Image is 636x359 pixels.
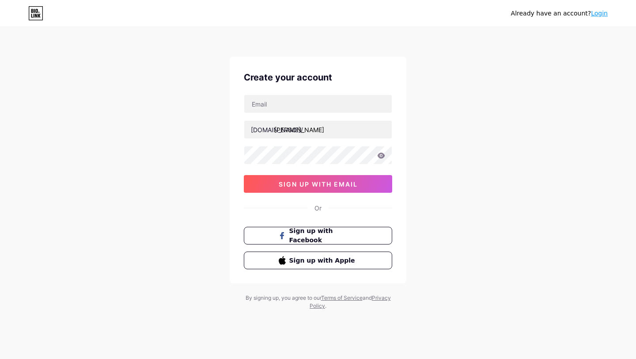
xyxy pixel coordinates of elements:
button: Sign up with Facebook [244,227,392,244]
div: Already have an account? [511,9,608,18]
span: Sign up with Apple [289,256,358,265]
div: [DOMAIN_NAME]/ [251,125,303,134]
input: username [244,121,392,138]
button: Sign up with Apple [244,252,392,269]
div: Create your account [244,71,392,84]
span: Sign up with Facebook [289,226,358,245]
div: Or [314,203,322,213]
span: sign up with email [279,180,358,188]
div: By signing up, you agree to our and . [243,294,393,310]
button: sign up with email [244,175,392,193]
input: Email [244,95,392,113]
a: Terms of Service [321,294,363,301]
a: Login [591,10,608,17]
